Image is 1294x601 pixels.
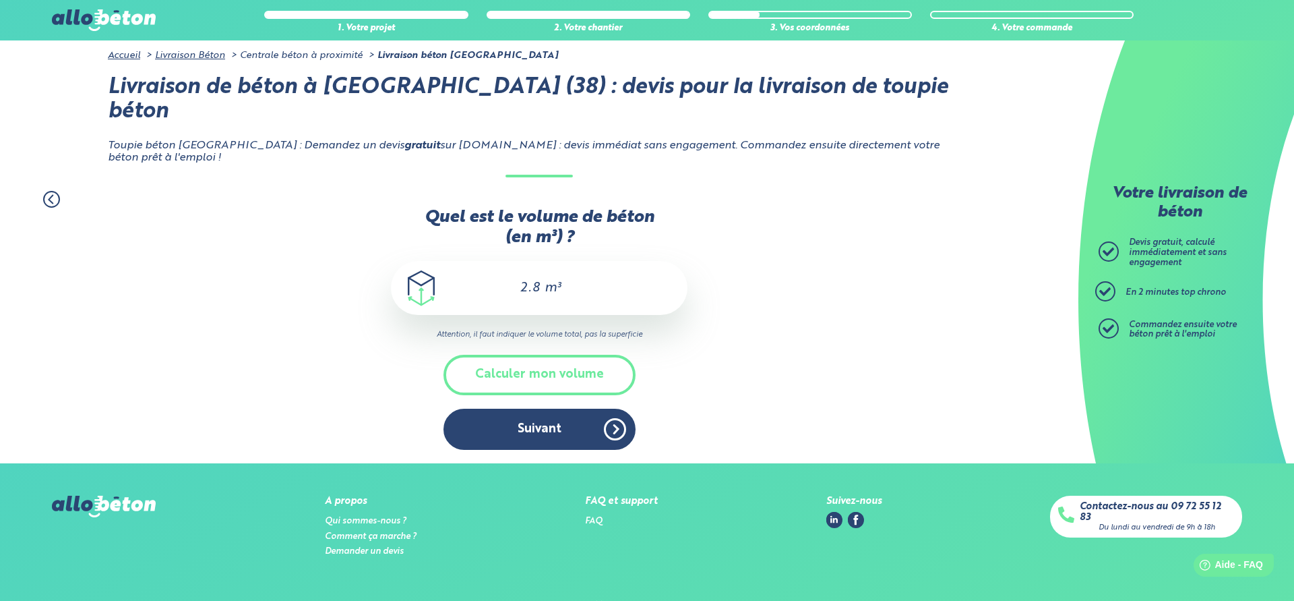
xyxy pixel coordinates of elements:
[391,328,687,341] i: Attention, il faut indiquer le volume total, pas la superficie
[264,24,468,34] div: 1. Votre projet
[325,496,417,507] div: A propos
[325,547,404,556] a: Demander un devis
[518,280,541,296] input: 0
[585,496,658,507] div: FAQ et support
[545,281,561,295] span: m³
[52,9,156,31] img: allobéton
[487,24,690,34] div: 2. Votre chantier
[325,532,417,541] a: Comment ça marche ?
[930,24,1134,34] div: 4. Votre commande
[585,517,603,525] a: FAQ
[108,140,970,165] p: Toupie béton [GEOGRAPHIC_DATA] : Demandez un devis sur [DOMAIN_NAME] : devis immédiat sans engage...
[1080,501,1234,523] a: Contactez-nous au 09 72 55 12 83
[228,50,363,61] li: Centrale béton à proximité
[108,51,140,60] a: Accueil
[391,208,687,248] label: Quel est le volume de béton (en m³) ?
[443,355,636,395] button: Calculer mon volume
[404,140,440,151] strong: gratuit
[826,496,882,507] div: Suivez-nous
[443,409,636,450] button: Suivant
[1174,548,1279,586] iframe: Help widget launcher
[155,51,225,60] a: Livraison Béton
[108,76,970,125] h1: Livraison de béton à [GEOGRAPHIC_DATA] (38) : devis pour la livraison de toupie béton
[325,517,406,525] a: Qui sommes-nous ?
[708,24,912,34] div: 3. Vos coordonnées
[52,496,156,517] img: allobéton
[365,50,558,61] li: Livraison béton [GEOGRAPHIC_DATA]
[1099,523,1215,532] div: Du lundi au vendredi de 9h à 18h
